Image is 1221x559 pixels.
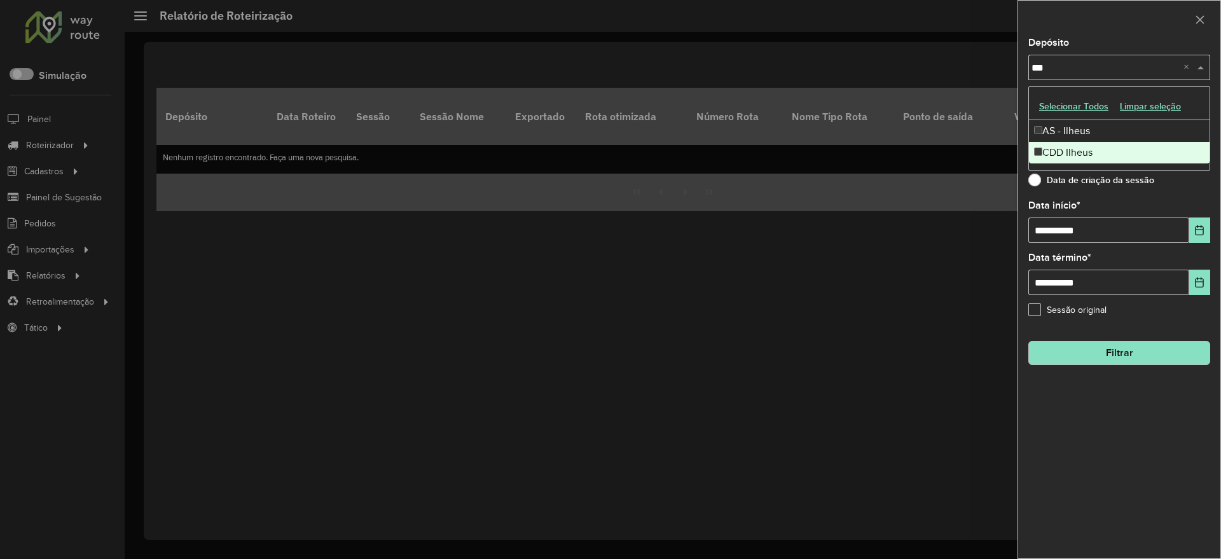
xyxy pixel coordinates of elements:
label: Data início [1028,198,1080,213]
label: Depósito [1028,35,1069,50]
div: AS - Ilheus [1029,120,1210,142]
label: Sessão original [1028,303,1107,317]
label: Data de criação da sessão [1028,174,1154,186]
button: Selecionar Todos [1033,97,1114,116]
button: Choose Date [1189,270,1210,295]
div: CDD Ilheus [1029,142,1210,163]
ng-dropdown-panel: Options list [1028,86,1210,171]
button: Choose Date [1189,217,1210,243]
span: Clear all [1183,60,1194,75]
button: Limpar seleção [1114,97,1187,116]
label: Data término [1028,250,1091,265]
button: Filtrar [1028,341,1210,365]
